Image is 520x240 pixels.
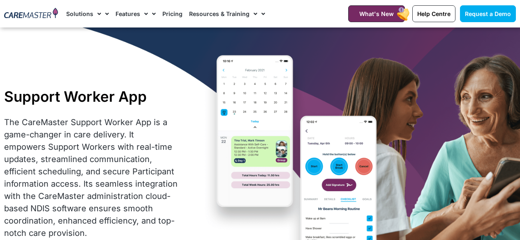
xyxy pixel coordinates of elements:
[348,5,405,22] a: What's New
[412,5,455,22] a: Help Centre
[417,10,451,17] span: Help Centre
[4,116,178,239] div: The CareMaster Support Worker App is a game-changer in care delivery. It empowers Support Workers...
[4,88,178,105] h1: Support Worker App
[4,8,58,20] img: CareMaster Logo
[359,10,394,17] span: What's New
[460,5,516,22] a: Request a Demo
[465,10,511,17] span: Request a Demo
